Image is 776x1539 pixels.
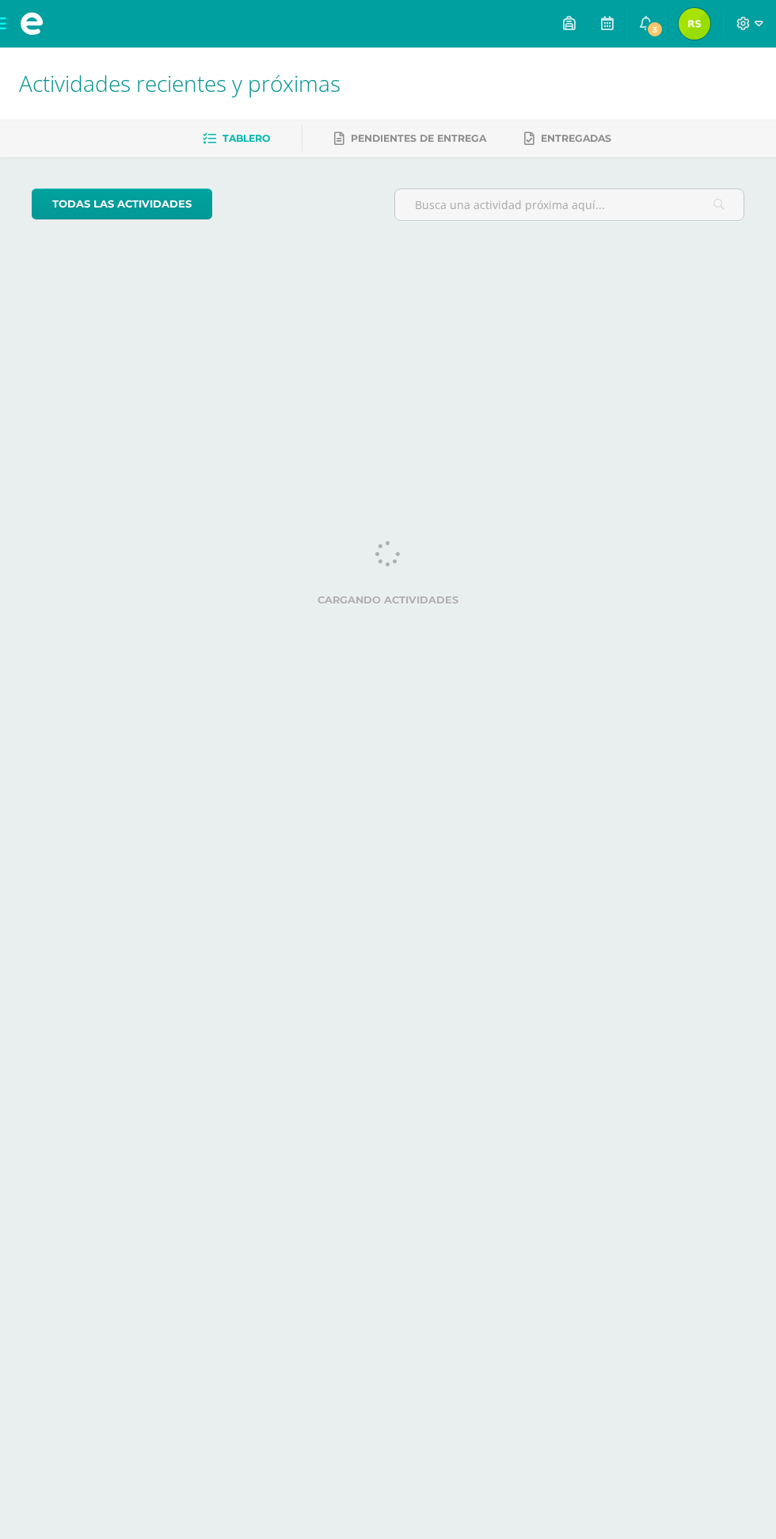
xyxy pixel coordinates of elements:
input: Busca una actividad próxima aquí... [395,189,744,220]
span: Entregadas [541,132,611,144]
a: Tablero [203,126,270,151]
label: Cargando actividades [32,594,744,606]
span: Tablero [223,132,270,144]
a: Pendientes de entrega [334,126,486,151]
a: Entregadas [524,126,611,151]
span: 3 [646,21,664,38]
img: 40ba22f16ea8f5f1325d4f40f26342e8.png [679,8,710,40]
a: todas las Actividades [32,189,212,219]
span: Actividades recientes y próximas [19,68,340,98]
span: Pendientes de entrega [351,132,486,144]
